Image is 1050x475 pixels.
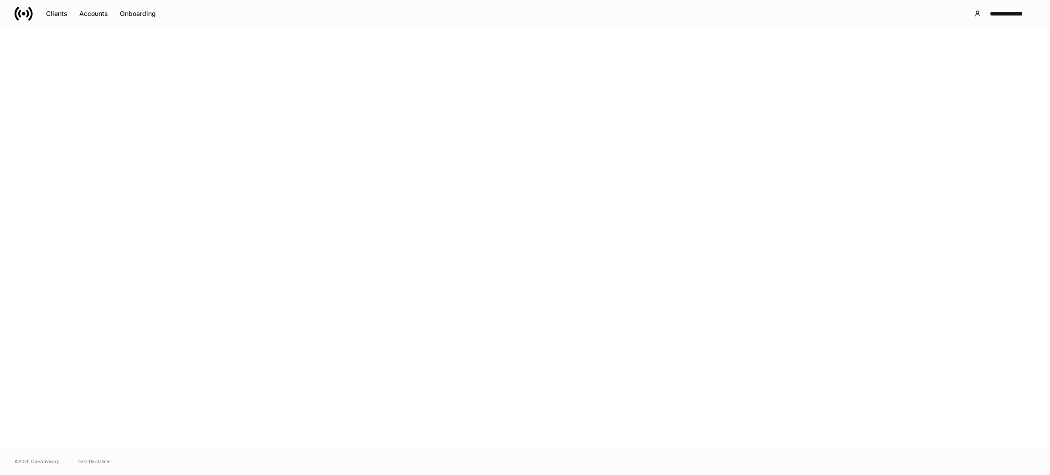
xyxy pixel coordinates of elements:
span: © 2025 OneAdvisory [15,458,59,465]
div: Clients [46,9,67,18]
div: Accounts [79,9,108,18]
button: Clients [40,6,73,21]
div: Onboarding [120,9,156,18]
button: Accounts [73,6,114,21]
a: Data Disclaimer [77,458,111,465]
button: Onboarding [114,6,162,21]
